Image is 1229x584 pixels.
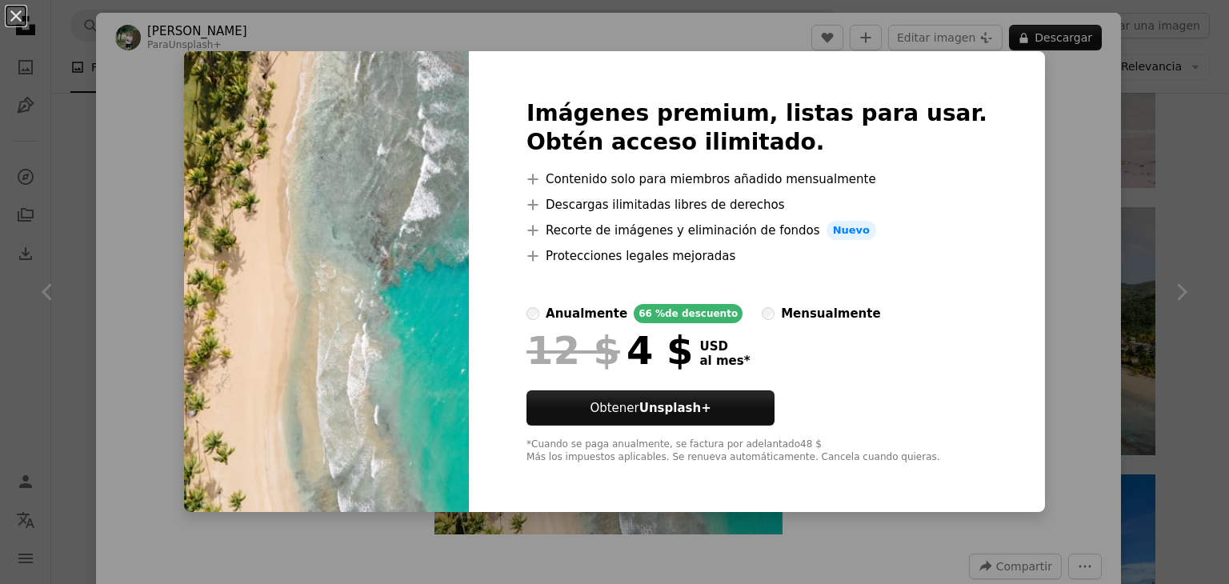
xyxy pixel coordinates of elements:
[699,339,750,354] span: USD
[184,51,469,512] img: premium_photo-1681223447351-eb381f9c3533
[639,401,711,415] strong: Unsplash+
[781,304,880,323] div: mensualmente
[634,304,743,323] div: 66 % de descuento
[526,307,539,320] input: anualmente66 %de descuento
[526,330,693,371] div: 4 $
[526,170,987,189] li: Contenido solo para miembros añadido mensualmente
[699,354,750,368] span: al mes *
[827,221,876,240] span: Nuevo
[526,221,987,240] li: Recorte de imágenes y eliminación de fondos
[526,246,987,266] li: Protecciones legales mejoradas
[762,307,775,320] input: mensualmente
[546,304,627,323] div: anualmente
[526,390,775,426] button: ObtenerUnsplash+
[526,438,987,464] div: *Cuando se paga anualmente, se factura por adelantado 48 $ Más los impuestos aplicables. Se renue...
[526,195,987,214] li: Descargas ilimitadas libres de derechos
[526,330,620,371] span: 12 $
[526,99,987,157] h2: Imágenes premium, listas para usar. Obtén acceso ilimitado.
